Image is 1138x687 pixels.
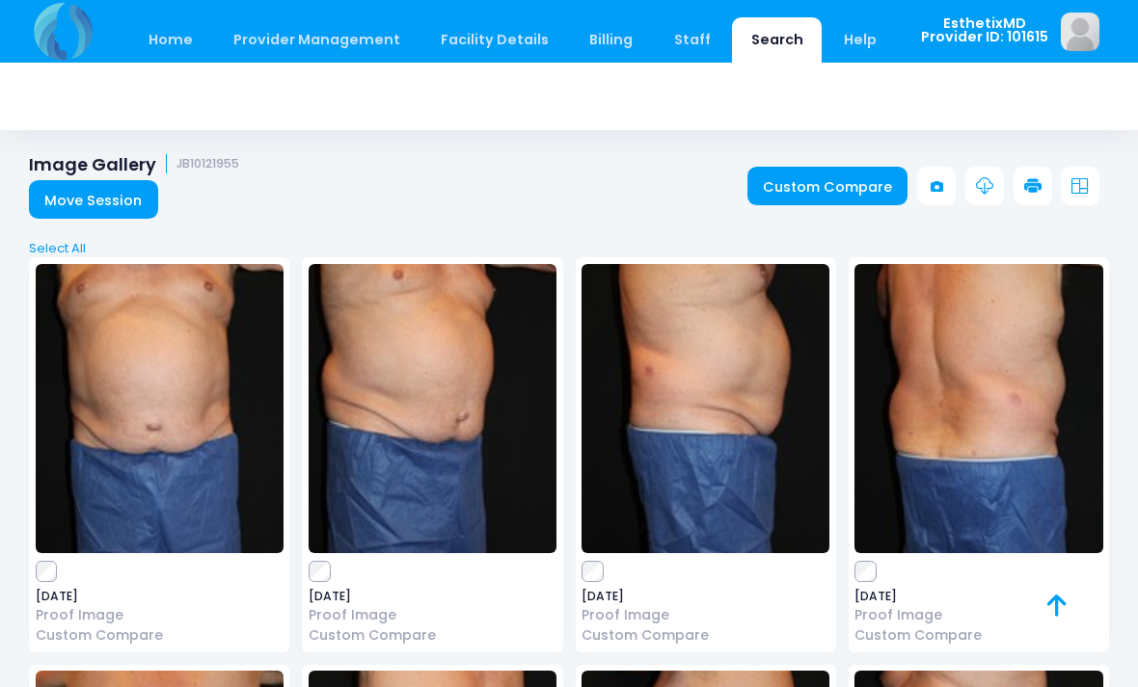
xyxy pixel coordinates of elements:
[36,605,284,625] a: Proof Image
[309,591,556,602] span: [DATE]
[571,17,652,63] a: Billing
[854,625,1102,646] a: Custom Compare
[36,625,284,646] a: Custom Compare
[309,264,556,553] img: image
[29,180,158,219] a: Move Session
[29,154,239,174] h1: Image Gallery
[854,605,1102,625] a: Proof Image
[309,605,556,625] a: Proof Image
[129,17,211,63] a: Home
[422,17,568,63] a: Facility Details
[854,591,1102,602] span: [DATE]
[655,17,729,63] a: Staff
[826,17,896,63] a: Help
[176,157,239,172] small: JB10121955
[747,167,908,205] a: Custom Compare
[1061,13,1099,51] img: image
[214,17,419,63] a: Provider Management
[582,625,829,646] a: Custom Compare
[921,16,1048,44] span: EsthetixMD Provider ID: 101615
[36,264,284,553] img: image
[23,239,1116,258] a: Select All
[582,591,829,602] span: [DATE]
[854,264,1102,553] img: image
[582,605,829,625] a: Proof Image
[732,17,822,63] a: Search
[36,591,284,602] span: [DATE]
[309,625,556,646] a: Custom Compare
[582,264,829,553] img: image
